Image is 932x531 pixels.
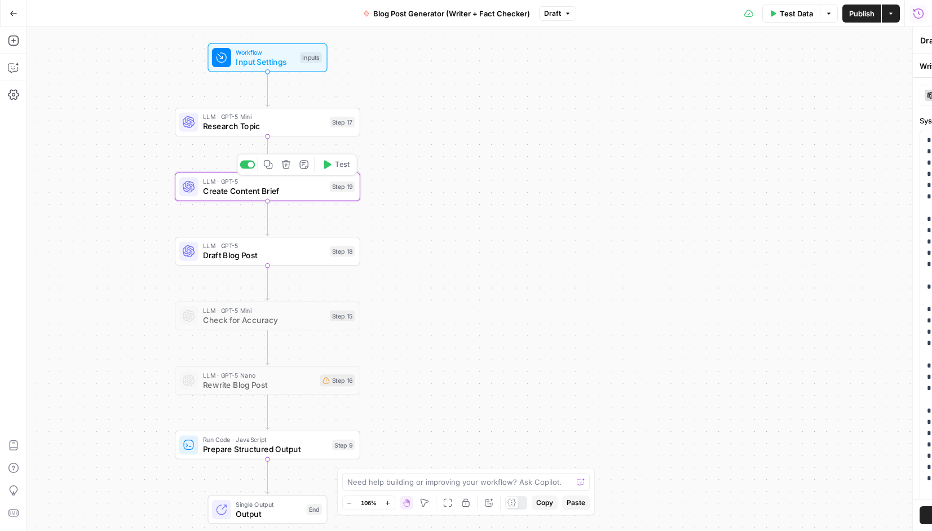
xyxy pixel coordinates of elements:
[356,5,537,23] button: Blog Post Generator (Writer + Fact Checker)
[203,435,328,444] span: Run Code · JavaScript
[335,159,349,170] span: Test
[175,108,360,136] div: LLM · GPT-5 MiniResearch TopicStep 17
[320,374,355,386] div: Step 16
[175,172,360,201] div: LLM · GPT-5Create Content BriefStep 19Test
[330,182,355,192] div: Step 19
[203,379,315,391] span: Rewrite Blog Post
[849,8,874,19] span: Publish
[266,201,269,236] g: Edge from step_19 to step_18
[203,120,325,132] span: Research Topic
[236,499,302,509] span: Single Output
[532,495,558,510] button: Copy
[203,443,328,455] span: Prepare Structured Output
[544,8,561,19] span: Draft
[203,185,325,197] span: Create Content Brief
[266,72,269,107] g: Edge from start to step_17
[175,237,360,265] div: LLM · GPT-5Draft Blog PostStep 18
[203,176,325,186] span: LLM · GPT-5
[203,370,315,380] span: LLM · GPT-5 Nano
[330,117,355,127] div: Step 17
[361,498,377,507] span: 106%
[330,311,355,321] div: Step 15
[539,6,576,21] button: Draft
[203,241,325,251] span: LLM · GPT-5
[762,5,820,23] button: Test Data
[266,459,269,494] g: Edge from step_9 to end
[300,52,322,63] div: Inputs
[175,302,360,330] div: LLM · GPT-5 MiniCheck for AccuracyStep 15
[266,395,269,430] g: Edge from step_16 to step_9
[203,250,325,262] span: Draft Blog Post
[203,306,325,315] span: LLM · GPT-5 Mini
[236,47,295,57] span: Workflow
[175,431,360,459] div: Run Code · JavaScriptPrepare Structured OutputStep 9
[332,440,355,450] div: Step 9
[266,265,269,300] g: Edge from step_18 to step_15
[175,43,360,72] div: WorkflowInput SettingsInputs
[266,330,269,365] g: Edge from step_15 to step_16
[330,246,355,256] div: Step 18
[842,5,881,23] button: Publish
[780,8,813,19] span: Test Data
[175,495,360,524] div: Single OutputOutputEnd
[236,56,295,68] span: Input Settings
[175,366,360,395] div: LLM · GPT-5 NanoRewrite Blog PostStep 16
[317,157,355,172] button: Test
[373,8,530,19] span: Blog Post Generator (Writer + Fact Checker)
[203,112,325,122] span: LLM · GPT-5 Mini
[203,314,325,326] span: Check for Accuracy
[236,508,302,520] span: Output
[306,504,322,515] div: End
[536,498,553,508] span: Copy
